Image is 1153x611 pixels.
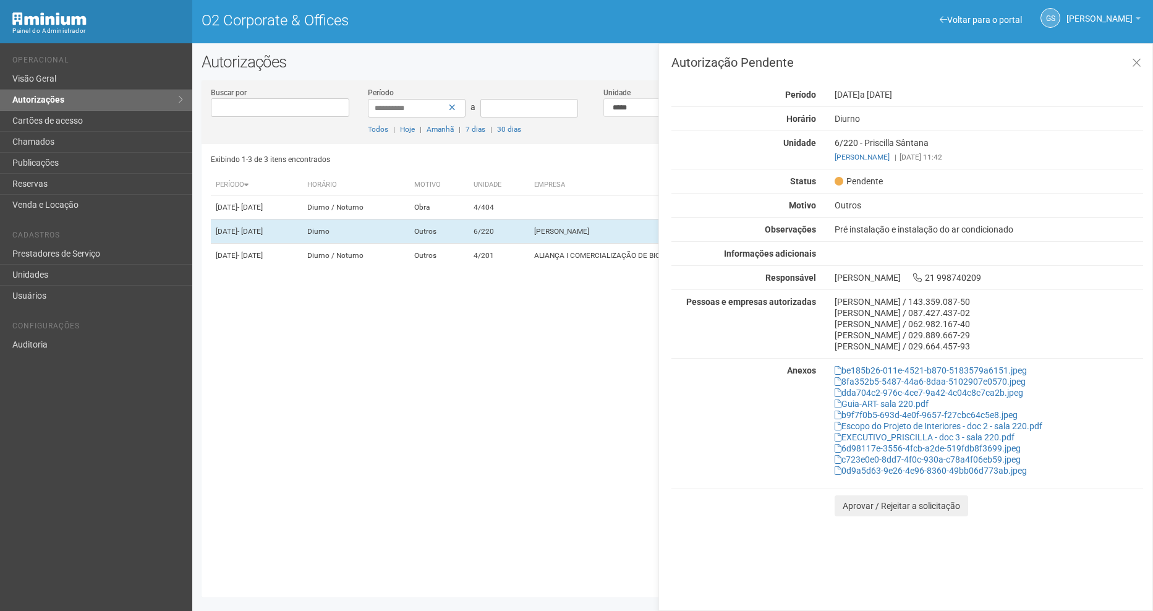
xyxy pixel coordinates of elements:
[1040,8,1060,28] a: GS
[497,125,521,134] a: 30 dias
[825,272,1152,283] div: [PERSON_NAME] 21 998740209
[895,153,896,161] span: |
[469,244,530,268] td: 4/201
[765,224,816,234] strong: Observações
[466,125,485,134] a: 7 dias
[835,153,890,161] a: [PERSON_NAME]
[835,296,1143,307] div: [PERSON_NAME] / 143.359.087-50
[786,114,816,124] strong: Horário
[835,495,968,516] button: Aprovar / Rejeitar a solicitação
[400,125,415,134] a: Hoje
[469,195,530,220] td: 4/404
[12,12,87,25] img: Minium
[302,195,409,220] td: Diurno / Noturno
[825,137,1152,163] div: 6/220 - Priscilla Sântana
[835,176,883,187] span: Pendente
[835,330,1143,341] div: [PERSON_NAME] / 029.889.667-29
[409,175,468,195] th: Motivo
[211,150,669,169] div: Exibindo 1-3 de 3 itens encontrados
[459,125,461,134] span: |
[427,125,454,134] a: Amanhã
[603,87,631,98] label: Unidade
[470,102,475,112] span: a
[724,249,816,258] strong: Informações adicionais
[368,87,394,98] label: Período
[211,195,303,220] td: [DATE]
[469,175,530,195] th: Unidade
[393,125,395,134] span: |
[409,244,468,268] td: Outros
[490,125,492,134] span: |
[211,175,303,195] th: Período
[409,220,468,244] td: Outros
[790,176,816,186] strong: Status
[835,455,1021,464] a: c723e0e0-8dd7-4f0c-930a-c78a4f06eb59.jpeg
[789,200,816,210] strong: Motivo
[302,175,409,195] th: Horário
[785,90,816,100] strong: Período
[1066,2,1133,23] span: Gabriela Souza
[12,231,183,244] li: Cadastros
[237,251,263,260] span: - [DATE]
[302,244,409,268] td: Diurno / Noturno
[1066,15,1141,25] a: [PERSON_NAME]
[368,125,388,134] a: Todos
[409,195,468,220] td: Obra
[825,89,1152,100] div: [DATE]
[529,244,867,268] td: ALIANÇA I COMERCIALIZAÇÃO DE BIOCOMBUSTÍVEIS E ENE
[529,220,867,244] td: [PERSON_NAME]
[835,365,1027,375] a: be185b26-011e-4521-b870-5183579a6151.jpeg
[211,220,303,244] td: [DATE]
[835,399,929,409] a: Guia-ART- sala 220.pdf
[12,25,183,36] div: Painel do Administrador
[835,152,1143,163] div: [DATE] 11:42
[237,203,263,211] span: - [DATE]
[835,432,1015,442] a: EXECUTIVO_PRISCILLA - doc 3 - sala 220.pdf
[835,341,1143,352] div: [PERSON_NAME] / 029.664.457-93
[302,220,409,244] td: Diurno
[420,125,422,134] span: |
[671,56,1143,69] h3: Autorização Pendente
[686,297,816,307] strong: Pessoas e empresas autorizadas
[202,53,1144,71] h2: Autorizações
[783,138,816,148] strong: Unidade
[765,273,816,283] strong: Responsável
[825,113,1152,124] div: Diurno
[860,90,892,100] span: a [DATE]
[835,388,1023,398] a: dda704c2-976c-4ce7-9a42-4c04c8c7ca2b.jpeg
[211,87,247,98] label: Buscar por
[12,322,183,335] li: Configurações
[12,56,183,69] li: Operacional
[835,307,1143,318] div: [PERSON_NAME] / 087.427.437-02
[825,200,1152,211] div: Outros
[529,175,867,195] th: Empresa
[237,227,263,236] span: - [DATE]
[211,244,303,268] td: [DATE]
[835,410,1018,420] a: b9f7f0b5-693d-4e0f-9657-f27cbc64c5e8.jpeg
[469,220,530,244] td: 6/220
[825,224,1152,235] div: Pré instalação e instalação do ar condicionado
[787,365,816,375] strong: Anexos
[835,466,1027,476] a: 0d9a5d63-9e26-4e96-8360-49bb06d773ab.jpeg
[835,443,1021,453] a: 6d98117e-3556-4fcb-a2de-519fdb8f3699.jpeg
[835,377,1026,387] a: 8fa352b5-5487-44a6-8daa-5102907e0570.jpeg
[835,421,1042,431] a: Escopo do Projeto de Interiores - doc 2 - sala 220.pdf
[202,12,663,28] h1: O2 Corporate & Offices
[835,318,1143,330] div: [PERSON_NAME] / 062.982.167-40
[940,15,1022,25] a: Voltar para o portal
